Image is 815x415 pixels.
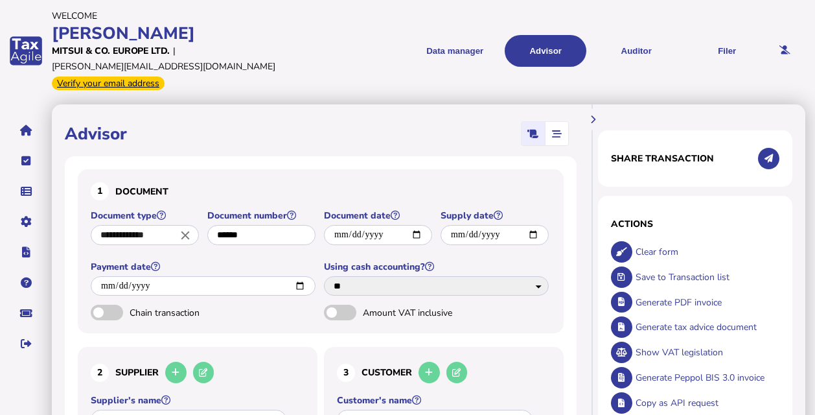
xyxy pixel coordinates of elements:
button: Add a new supplier to the database [165,362,187,383]
div: Generate PDF invoice [632,290,779,315]
h3: Customer [337,360,551,385]
div: | [173,45,176,57]
button: Edit selected supplier in the database [193,362,214,383]
button: Copy data as API request body to clipboard [611,392,632,414]
div: [PERSON_NAME][EMAIL_ADDRESS][DOMAIN_NAME] [52,60,275,73]
div: Generate tax advice document [632,314,779,340]
h1: Advisor [65,123,127,145]
label: Using cash accounting? [324,261,551,273]
button: Shows a dropdown of Data manager options [414,35,496,67]
menu: navigate products [388,35,768,67]
label: Payment date [91,261,317,273]
label: Supply date [441,209,551,222]
label: Document number [207,209,317,222]
i: Data manager [21,191,32,192]
label: Document date [324,209,434,222]
button: Clear form data from invoice panel [611,241,632,263]
div: Save to Transaction list [632,265,779,290]
span: Amount VAT inclusive [363,307,499,319]
h3: Document [91,182,551,200]
button: Generate pdf [611,292,632,313]
h1: Share transaction [611,152,714,165]
button: Developer hub links [12,239,40,266]
button: Add a new customer to the database [419,362,440,383]
app-field: Select a document type [91,209,201,254]
button: Show VAT legislation [611,342,632,363]
button: Generate tax advice document [611,316,632,338]
button: Auditor [595,35,677,67]
div: Verify your email address [52,77,165,90]
button: Manage settings [12,208,40,235]
span: Chain transaction [130,307,266,319]
i: Close [178,228,192,242]
div: 2 [91,364,109,382]
button: Filer [686,35,768,67]
button: Raise a support ticket [12,300,40,327]
button: Share transaction [758,148,779,169]
div: Welcome [52,10,382,22]
label: Supplier's name [91,394,288,407]
div: Show VAT legislation [632,340,779,365]
h3: Supplier [91,360,304,385]
h1: Actions [611,218,779,230]
div: Generate Peppol BIS 3.0 invoice [632,365,779,390]
button: Sign out [12,330,40,357]
button: Tasks [12,147,40,174]
label: Customer's name [337,394,534,407]
button: Edit selected customer in the database [446,362,468,383]
div: 1 [91,182,109,200]
i: Email needs to be verified [779,46,790,54]
mat-button-toggle: Classic scrolling page view [522,122,545,145]
div: Clear form [632,239,779,265]
button: Home [12,117,40,144]
button: Shows a dropdown of VAT Advisor options [505,35,586,67]
label: Document type [91,209,201,222]
div: Mitsui & Co. Europe Ltd. [52,45,170,57]
button: Save transaction [611,267,632,288]
button: Hide [582,109,604,130]
div: [PERSON_NAME] [52,22,382,45]
button: Help pages [12,269,40,296]
button: Data manager [12,178,40,205]
mat-button-toggle: Stepper view [545,122,568,145]
div: 3 [337,364,355,382]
